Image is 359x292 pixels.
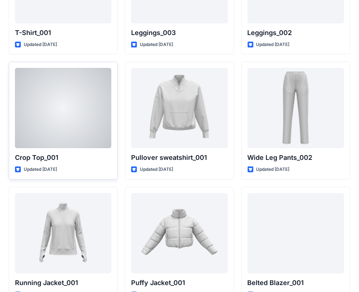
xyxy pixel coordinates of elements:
[248,193,344,273] a: Belted Blazer_001
[15,28,111,38] p: T-Shirt_001
[256,41,290,49] p: Updated [DATE]
[248,153,344,163] p: Wide Leg Pants_002
[256,166,290,173] p: Updated [DATE]
[140,41,173,49] p: Updated [DATE]
[131,278,228,288] p: Puffy Jacket_001
[131,68,228,148] a: Pullover sweatshirt_001
[24,41,57,49] p: Updated [DATE]
[15,193,111,273] a: Running Jacket_001
[248,68,344,148] a: Wide Leg Pants_002
[131,28,228,38] p: Leggings_003
[15,278,111,288] p: Running Jacket_001
[24,166,57,173] p: Updated [DATE]
[15,68,111,148] a: Crop Top_001
[131,153,228,163] p: Pullover sweatshirt_001
[140,166,173,173] p: Updated [DATE]
[248,28,344,38] p: Leggings_002
[131,193,228,273] a: Puffy Jacket_001
[15,153,111,163] p: Crop Top_001
[248,278,344,288] p: Belted Blazer_001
